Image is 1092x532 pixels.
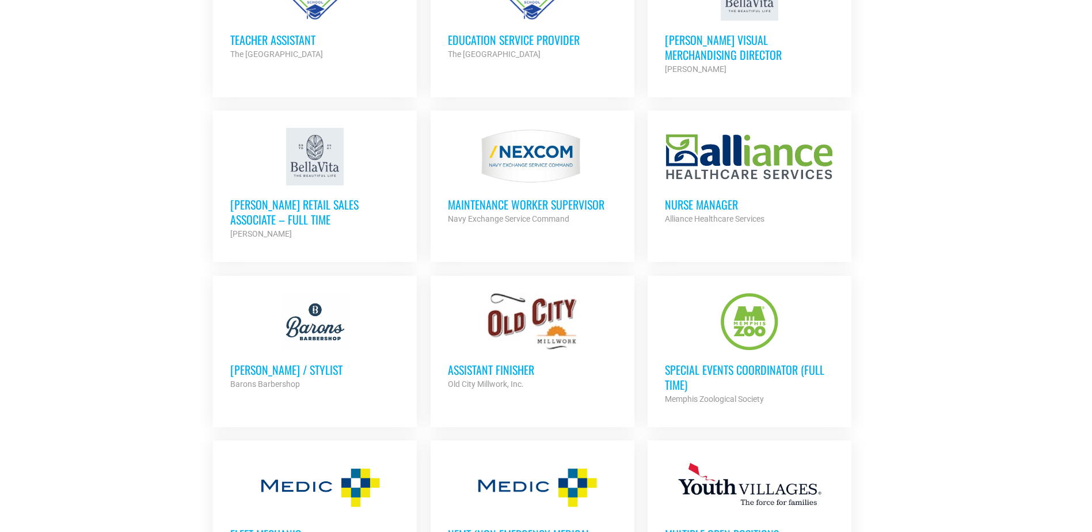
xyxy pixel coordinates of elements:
[448,50,541,59] strong: The [GEOGRAPHIC_DATA]
[665,32,834,62] h3: [PERSON_NAME] Visual Merchandising Director
[230,362,399,377] h3: [PERSON_NAME] / Stylist
[665,214,764,223] strong: Alliance Healthcare Services
[665,394,764,404] strong: Memphis Zoological Society
[448,362,617,377] h3: Assistant Finisher
[230,229,292,238] strong: [PERSON_NAME]
[230,32,399,47] h3: Teacher Assistant
[213,276,417,408] a: [PERSON_NAME] / Stylist Barons Barbershop
[665,197,834,212] h3: Nurse Manager
[648,111,851,243] a: Nurse Manager Alliance Healthcare Services
[648,276,851,423] a: Special Events Coordinator (Full Time) Memphis Zoological Society
[213,111,417,258] a: [PERSON_NAME] Retail Sales Associate – Full Time [PERSON_NAME]
[448,197,617,212] h3: MAINTENANCE WORKER SUPERVISOR
[431,276,634,408] a: Assistant Finisher Old City Millwork, Inc.
[448,214,569,223] strong: Navy Exchange Service Command
[230,197,399,227] h3: [PERSON_NAME] Retail Sales Associate – Full Time
[230,50,323,59] strong: The [GEOGRAPHIC_DATA]
[448,32,617,47] h3: Education Service Provider
[448,379,524,389] strong: Old City Millwork, Inc.
[230,379,300,389] strong: Barons Barbershop
[665,64,726,74] strong: [PERSON_NAME]
[665,362,834,392] h3: Special Events Coordinator (Full Time)
[431,111,634,243] a: MAINTENANCE WORKER SUPERVISOR Navy Exchange Service Command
